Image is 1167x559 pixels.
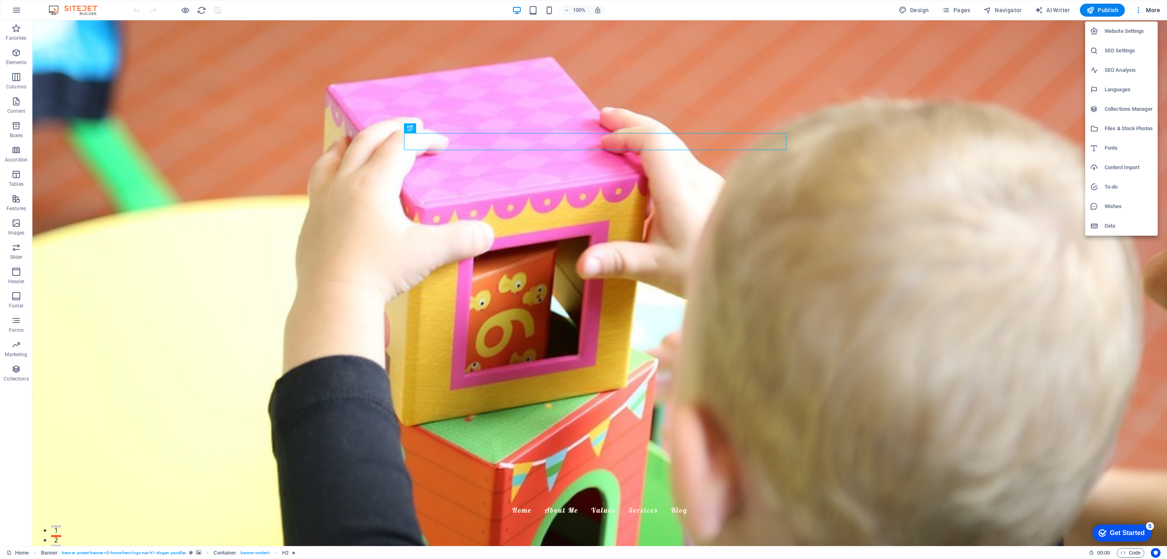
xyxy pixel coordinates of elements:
div: Get Started [26,9,61,16]
button: 2 [19,515,29,517]
div: 5 [62,2,71,10]
h6: SEO Settings [1105,46,1153,56]
h6: Wishes [1105,202,1153,211]
h6: Files & Stock Photos [1105,124,1153,133]
div: Get Started 5 items remaining, 0% complete [9,4,68,21]
h6: Data [1105,221,1153,231]
button: 1 [19,505,29,507]
h6: Collections Manager [1105,104,1153,114]
h6: Website Settings [1105,26,1153,36]
h6: To-do [1105,182,1153,192]
h6: Fonts [1105,143,1153,153]
h6: Languages [1105,85,1153,95]
h6: Content Import [1105,163,1153,172]
h6: SEO Analysis [1105,65,1153,75]
button: 3 [19,525,29,527]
